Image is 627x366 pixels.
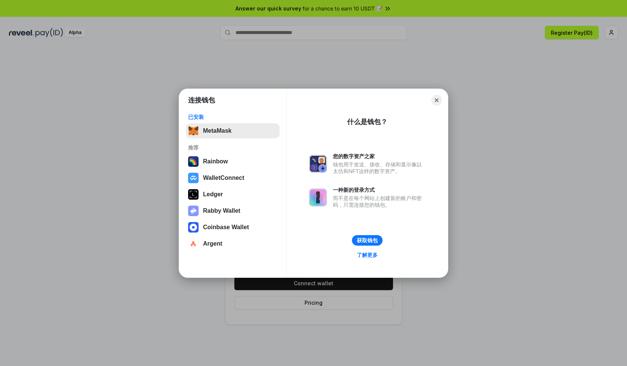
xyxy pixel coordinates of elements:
[186,154,280,169] button: Rainbow
[309,155,327,173] img: svg+xml,%3Csvg%20xmlns%3D%22http%3A%2F%2Fwww.w3.org%2F2000%2Fsvg%22%20fill%3D%22none%22%20viewBox...
[309,188,327,206] img: svg+xml,%3Csvg%20xmlns%3D%22http%3A%2F%2Fwww.w3.org%2F2000%2Fsvg%22%20fill%3D%22none%22%20viewBox...
[333,161,425,175] div: 钱包用于发送、接收、存储和显示像以太坊和NFT这样的数字资产。
[333,195,425,208] div: 而不是在每个网站上创建新的账户和密码，只需连接您的钱包。
[186,220,280,235] button: Coinbase Wallet
[188,126,199,136] img: svg+xml,%3Csvg%20fill%3D%22none%22%20height%3D%2233%22%20viewBox%3D%220%200%2035%2033%22%20width%...
[357,237,378,244] div: 获取钱包
[186,123,280,138] button: MetaMask
[352,250,382,260] a: 了解更多
[188,144,277,151] div: 推荐
[203,127,231,134] div: MetaMask
[203,207,240,214] div: Rabby Wallet
[203,240,222,247] div: Argent
[188,173,199,183] img: svg+xml,%3Csvg%20width%3D%2228%22%20height%3D%2228%22%20viewBox%3D%220%200%2028%2028%22%20fill%3D...
[333,187,425,193] div: 一种新的登录方式
[431,95,442,105] button: Close
[186,170,280,185] button: WalletConnect
[203,175,244,181] div: WalletConnect
[186,187,280,202] button: Ledger
[188,206,199,216] img: svg+xml,%3Csvg%20xmlns%3D%22http%3A%2F%2Fwww.w3.org%2F2000%2Fsvg%22%20fill%3D%22none%22%20viewBox...
[186,236,280,251] button: Argent
[333,153,425,160] div: 您的数字资产之家
[188,114,277,120] div: 已安装
[188,222,199,233] img: svg+xml,%3Csvg%20width%3D%2228%22%20height%3D%2228%22%20viewBox%3D%220%200%2028%2028%22%20fill%3D...
[347,117,387,126] div: 什么是钱包？
[352,235,383,246] button: 获取钱包
[188,239,199,249] img: svg+xml,%3Csvg%20width%3D%2228%22%20height%3D%2228%22%20viewBox%3D%220%200%2028%2028%22%20fill%3D...
[357,252,378,258] div: 了解更多
[188,96,215,105] h1: 连接钱包
[188,156,199,167] img: svg+xml,%3Csvg%20width%3D%22120%22%20height%3D%22120%22%20viewBox%3D%220%200%20120%20120%22%20fil...
[203,224,249,231] div: Coinbase Wallet
[186,203,280,218] button: Rabby Wallet
[203,191,223,198] div: Ledger
[203,158,228,165] div: Rainbow
[188,189,199,200] img: svg+xml,%3Csvg%20xmlns%3D%22http%3A%2F%2Fwww.w3.org%2F2000%2Fsvg%22%20width%3D%2228%22%20height%3...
